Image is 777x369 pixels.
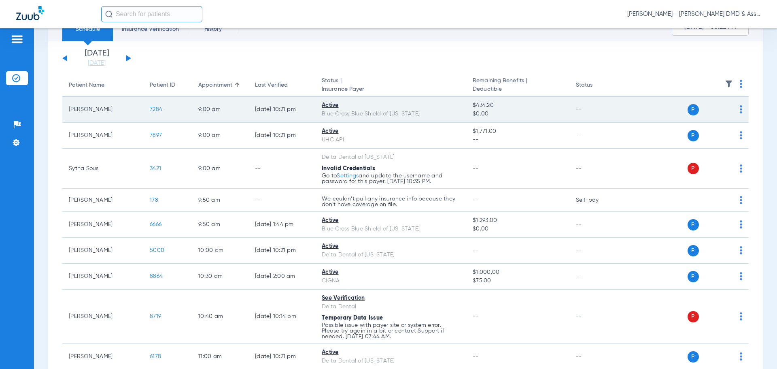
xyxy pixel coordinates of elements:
[192,97,248,123] td: 9:00 AM
[150,197,158,203] span: 178
[150,107,162,112] span: 7284
[688,130,699,141] span: P
[72,49,121,67] li: [DATE]
[473,247,479,253] span: --
[150,81,185,90] div: Patient ID
[248,149,315,189] td: --
[627,10,761,18] span: [PERSON_NAME] - [PERSON_NAME] DMD & Associates
[473,197,479,203] span: --
[150,81,175,90] div: Patient ID
[62,123,143,149] td: [PERSON_NAME]
[150,273,163,279] span: 8864
[740,220,742,228] img: group-dot-blue.svg
[62,238,143,264] td: [PERSON_NAME]
[194,25,232,33] span: History
[150,354,161,359] span: 6178
[688,311,699,322] span: P
[62,290,143,344] td: [PERSON_NAME]
[688,104,699,115] span: P
[150,132,162,138] span: 7897
[740,80,742,88] img: group-dot-blue.svg
[740,312,742,320] img: group-dot-blue.svg
[688,219,699,230] span: P
[248,238,315,264] td: [DATE] 10:21 PM
[569,264,624,290] td: --
[322,85,460,94] span: Insurance Payer
[737,330,777,369] iframe: Chat Widget
[322,136,460,144] div: UHC API
[255,81,309,90] div: Last Verified
[255,81,288,90] div: Last Verified
[740,196,742,204] img: group-dot-blue.svg
[569,149,624,189] td: --
[11,34,23,44] img: hamburger-icon
[473,166,479,171] span: --
[322,277,460,285] div: CIGNA
[198,81,232,90] div: Appointment
[192,149,248,189] td: 9:00 AM
[322,225,460,233] div: Blue Cross Blue Shield of [US_STATE]
[569,238,624,264] td: --
[740,105,742,113] img: group-dot-blue.svg
[105,11,113,18] img: Search Icon
[473,216,563,225] span: $1,293.00
[16,6,44,20] img: Zuub Logo
[62,212,143,238] td: [PERSON_NAME]
[740,272,742,280] img: group-dot-blue.svg
[322,216,460,225] div: Active
[248,97,315,123] td: [DATE] 10:21 PM
[150,314,161,319] span: 8719
[62,149,143,189] td: Sytha Sous
[725,80,733,88] img: filter.svg
[192,212,248,238] td: 9:50 AM
[322,348,460,357] div: Active
[322,101,460,110] div: Active
[248,212,315,238] td: [DATE] 1:44 PM
[322,173,460,184] p: Go to and update the username and password for this payer. [DATE] 10:35 PM.
[688,245,699,256] span: P
[198,81,242,90] div: Appointment
[569,290,624,344] td: --
[192,264,248,290] td: 10:30 AM
[322,294,460,303] div: See Verification
[315,74,466,97] th: Status |
[688,351,699,363] span: P
[248,123,315,149] td: [DATE] 10:21 PM
[569,74,624,97] th: Status
[101,6,202,22] input: Search for patients
[688,271,699,282] span: P
[62,97,143,123] td: [PERSON_NAME]
[150,166,161,171] span: 3421
[150,222,161,227] span: 6666
[322,251,460,259] div: Delta Dental of [US_STATE]
[72,59,121,67] a: [DATE]
[119,25,182,33] span: Insurance Verification
[473,314,479,319] span: --
[688,163,699,174] span: P
[69,81,104,90] div: Patient Name
[248,189,315,212] td: --
[473,101,563,110] span: $434.20
[322,196,460,207] p: We couldn’t pull any insurance info because they don’t have coverage on file.
[322,315,383,321] span: Temporary Data Issue
[192,189,248,212] td: 9:50 AM
[473,268,563,277] span: $1,000.00
[740,164,742,173] img: group-dot-blue.svg
[322,127,460,136] div: Active
[248,264,315,290] td: [DATE] 2:00 AM
[569,189,624,212] td: Self-pay
[322,166,375,171] span: Invalid Credentials
[322,110,460,118] div: Blue Cross Blue Shield of [US_STATE]
[740,246,742,254] img: group-dot-blue.svg
[473,127,563,136] span: $1,771.00
[62,189,143,212] td: [PERSON_NAME]
[62,264,143,290] td: [PERSON_NAME]
[473,136,563,144] span: --
[248,290,315,344] td: [DATE] 10:14 PM
[150,247,164,253] span: 5000
[192,238,248,264] td: 10:00 AM
[192,123,248,149] td: 9:00 AM
[322,268,460,277] div: Active
[337,173,359,179] a: Settings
